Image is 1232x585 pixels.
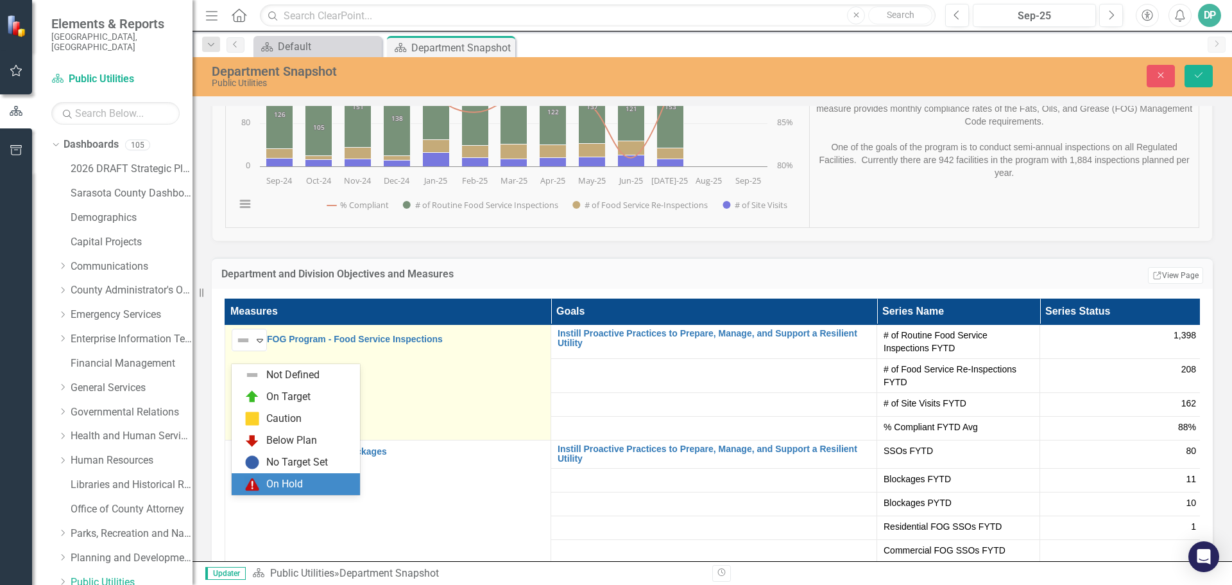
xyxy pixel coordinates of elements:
a: Capital Projects [71,235,193,250]
div: On Hold [266,477,303,492]
a: Instill Proactive Practices to Prepare, Manage, and Support a Resilient Utility [558,329,870,349]
a: Planning and Development Services [71,551,193,566]
div: Sep-25 [977,8,1091,24]
span: Elements & Reports [51,16,180,31]
span: # of Site Visits FYTD [884,397,1033,410]
input: Search ClearPoint... [260,4,936,27]
small: [GEOGRAPHIC_DATA], [GEOGRAPHIC_DATA] [51,31,180,53]
span: 10 [1186,496,1196,509]
span: 208 [1181,363,1196,376]
span: # of Routine Food Service Inspections FYTD [884,329,1033,354]
span: Search [887,10,914,20]
a: FOG Program - SSO Blockages [253,447,544,457]
a: 2026 DRAFT Strategic Plan [71,162,193,177]
span: Commercial FOG SSOs FYTD [884,544,1033,557]
a: County Administrator's Office [71,283,193,298]
a: FOG Program - Food Service Inspections [267,335,544,344]
span: 11 [1186,473,1196,485]
span: 1,398 [1174,329,1196,342]
div: 105 [125,139,150,150]
a: View Page [1148,267,1203,284]
span: SSOs FYTD [884,444,1033,457]
span: Residential FOG SSOs FYTD [884,520,1033,533]
a: General Services [71,381,193,396]
span: 88% [1178,421,1196,433]
a: Dashboards [64,137,119,152]
a: Human Resources [71,453,193,468]
div: Not Defined [266,368,320,383]
div: Below Plan [266,433,317,448]
div: On Target [266,390,311,405]
img: Below Plan [244,433,260,448]
a: Emergency Services [71,308,193,322]
span: 80 [1186,444,1196,457]
a: Demographics [71,211,193,225]
h3: Department and Division Objectives and Measures [221,268,1005,280]
span: 162 [1181,397,1196,410]
span: # of Food Service Re-Inspections FYTD [884,363,1033,389]
a: Libraries and Historical Resources [71,478,193,493]
span: 1 [1191,520,1196,533]
img: Not Defined [235,333,251,348]
span: Blockages PYTD [884,496,1033,509]
input: Search Below... [51,102,180,125]
img: Caution [244,411,260,426]
a: Sarasota County Dashboard [71,186,193,201]
a: Public Utilities [270,567,334,579]
span: Blockages FYTD [884,473,1033,485]
a: Communications [71,259,193,274]
a: Financial Management [71,356,193,371]
img: On Hold [244,476,260,492]
button: DP [1198,4,1221,27]
span: Updater [205,567,246,580]
div: Open Intercom Messenger [1188,541,1219,572]
div: Public Utilities [212,78,773,88]
div: No Target Set [266,455,328,470]
button: Search [868,6,932,24]
div: » [252,566,703,581]
a: Parks, Recreation and Natural Resources [71,527,193,541]
a: Office of County Attorney [71,502,193,517]
a: Instill Proactive Practices to Prepare, Manage, and Support a Resilient Utility [558,444,870,464]
span: % Compliant FYTD Avg [884,421,1033,433]
img: On Target [244,389,260,405]
button: Sep-25 [973,4,1096,27]
img: No Target Set [244,455,260,470]
img: Not Defined [244,367,260,383]
div: Department Snapshot [212,64,773,78]
a: Health and Human Services [71,429,193,444]
div: Caution [266,412,302,426]
a: Enterprise Information Technology [71,332,193,347]
img: ClearPoint Strategy [6,15,29,37]
div: Default [278,39,379,55]
a: Governmental Relations [71,405,193,420]
a: Public Utilities [51,72,180,87]
a: Default [257,39,379,55]
div: Department Snapshot [411,40,512,56]
div: Department Snapshot [339,567,439,579]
